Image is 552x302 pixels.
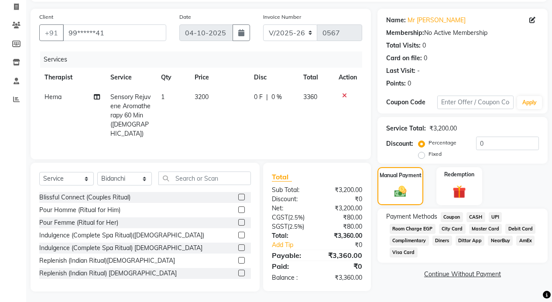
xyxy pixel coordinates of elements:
div: Indulgence (Complete Spa Ritual)([DEMOGRAPHIC_DATA]) [39,231,204,240]
span: SGST [272,223,288,230]
label: Manual Payment [380,172,422,179]
div: 0 [424,54,427,63]
div: - [417,66,420,75]
label: Percentage [429,139,456,147]
span: Room Charge EGP [390,224,435,234]
span: Complimentary [390,236,429,246]
div: Replenish (Indian Ritual)[DEMOGRAPHIC_DATA] [39,256,175,265]
input: Search or Scan [158,172,251,185]
div: ₹3,200.00 [317,204,369,213]
div: Membership: [386,28,424,38]
span: Coupon [441,212,463,222]
div: Balance : [265,273,317,282]
span: UPI [489,212,502,222]
label: Fixed [429,150,442,158]
label: Invoice Number [263,13,301,21]
div: Sub Total: [265,185,317,195]
span: Total [272,172,292,182]
span: Hema [45,93,62,101]
div: Name: [386,16,406,25]
span: Sensory Rejuvene Aromatherapy 60 Min([DEMOGRAPHIC_DATA]) [110,93,151,137]
label: Client [39,13,53,21]
div: ₹0 [317,195,369,204]
div: Discount: [265,195,317,204]
span: CGST [272,213,288,221]
img: _gift.svg [449,184,470,200]
div: 0 [422,41,426,50]
th: Qty [156,68,189,87]
div: Service Total: [386,124,426,133]
div: Indulgence (Complete Spa Ritual) [DEMOGRAPHIC_DATA] [39,244,202,253]
a: Mr [PERSON_NAME] [408,16,466,25]
label: Redemption [444,171,474,178]
input: Search by Name/Mobile/Email/Code [63,24,166,41]
span: Master Card [469,224,502,234]
span: 1 [161,93,165,101]
div: Coupon Code [386,98,437,107]
span: NearBuy [488,236,513,246]
div: Total: [265,231,317,240]
div: No Active Membership [386,28,539,38]
div: ₹3,200.00 [317,185,369,195]
span: 0 % [271,93,282,102]
div: Pour Femme (Ritual for Her) [39,218,118,227]
div: ( ) [265,213,317,222]
button: Apply [517,96,542,109]
a: Continue Without Payment [379,270,546,279]
div: Card on file: [386,54,422,63]
div: ( ) [265,222,317,231]
input: Enter Offer / Coupon Code [437,96,514,109]
th: Total [298,68,333,87]
div: ₹80.00 [317,213,369,222]
th: Action [333,68,362,87]
div: Points: [386,79,406,88]
th: Price [189,68,249,87]
div: ₹3,200.00 [429,124,457,133]
th: Disc [249,68,298,87]
div: Payable: [265,250,317,261]
div: Paid: [265,261,317,271]
a: Add Tip [265,240,326,250]
span: 3360 [303,93,317,101]
div: ₹0 [326,240,369,250]
button: +91 [39,24,64,41]
span: CASH [466,212,485,222]
span: 2.5% [289,223,302,230]
div: Replenish (Indian Ritual) [DEMOGRAPHIC_DATA] [39,269,177,278]
span: Payment Methods [386,212,437,221]
th: Therapist [39,68,105,87]
span: 2.5% [290,214,303,221]
div: ₹3,360.00 [317,250,369,261]
span: Dittor App [456,236,485,246]
span: City Card [439,224,466,234]
div: ₹3,360.00 [317,273,369,282]
div: Discount: [386,139,413,148]
span: 3200 [195,93,209,101]
div: Services [40,51,369,68]
span: 0 F [254,93,263,102]
label: Date [179,13,191,21]
span: Diners [432,236,452,246]
div: Total Visits: [386,41,421,50]
span: | [266,93,268,102]
div: Last Visit: [386,66,415,75]
th: Service [105,68,156,87]
div: ₹80.00 [317,222,369,231]
img: _cash.svg [391,185,411,199]
div: 0 [408,79,411,88]
div: Blissful Connect (Couples Ritual) [39,193,130,202]
span: Debit Card [505,224,535,234]
span: AmEx [516,236,535,246]
div: Net: [265,204,317,213]
span: Visa Card [390,247,418,257]
div: ₹3,360.00 [317,231,369,240]
div: ₹0 [317,261,369,271]
div: Pour Homme (Ritual for Him) [39,206,120,215]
